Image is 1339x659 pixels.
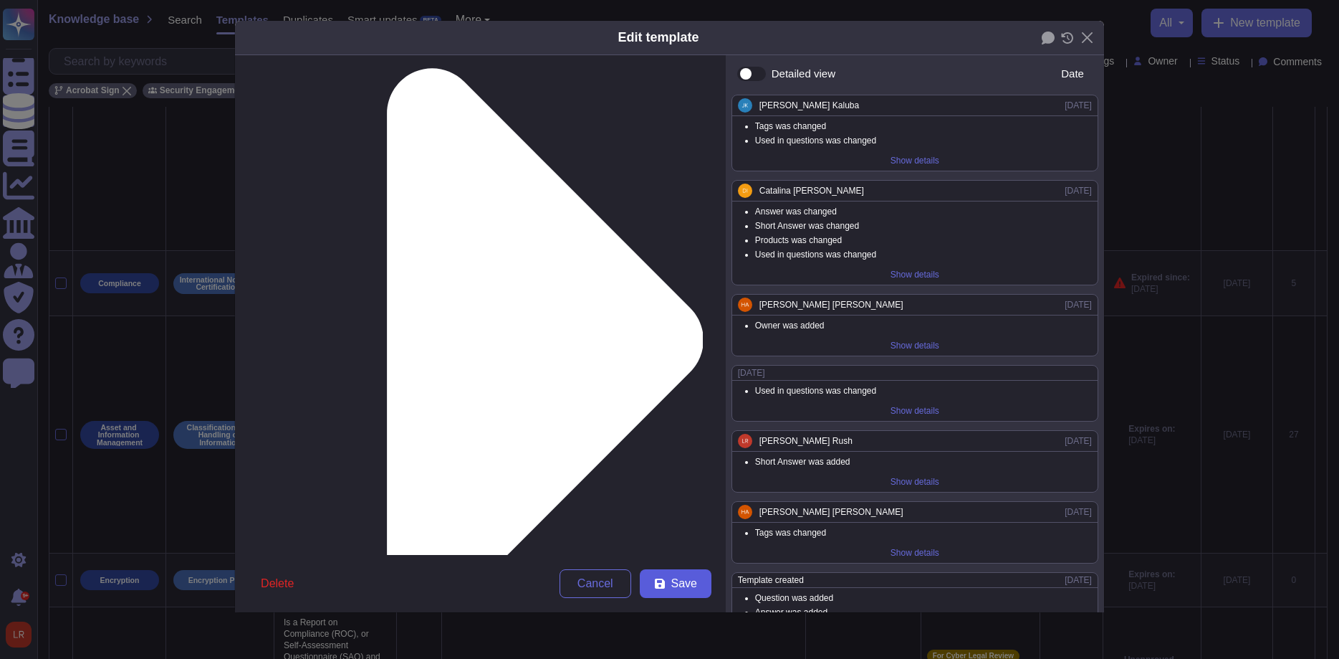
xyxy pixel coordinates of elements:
li: Used in questions was changed [755,250,1092,259]
span: Catalina [PERSON_NAME] [759,186,864,195]
span: [DATE] [738,369,765,377]
li: Owner was added [755,321,1092,330]
span: Delete [261,578,294,589]
span: [DATE] [1065,300,1092,309]
img: user [738,184,752,198]
span: [DATE] [1065,437,1092,445]
span: [DATE] [1065,508,1092,516]
div: Detailed view [772,68,835,79]
li: Answer was added [755,608,1092,617]
div: Date [1059,68,1084,79]
div: Show details [885,543,945,563]
li: Tags was changed [755,528,1092,537]
button: Cancel [560,569,631,598]
li: Used in questions was changed [755,136,1092,145]
span: [DATE] [1065,186,1092,195]
span: [PERSON_NAME] Rush [759,437,853,445]
div: Show details [885,401,945,421]
button: Delete [249,569,305,598]
div: Show details [885,472,945,492]
img: user [738,505,752,519]
div: Show details [885,336,945,356]
li: Question was added [755,594,1092,602]
li: Short Answer was changed [755,222,1092,230]
button: Close [1076,27,1098,49]
button: Save [640,569,711,598]
li: Products was changed [755,236,1092,245]
div: Edit template [618,28,699,47]
span: [PERSON_NAME] [PERSON_NAME] [759,300,903,309]
img: user [738,434,752,448]
span: Cancel [577,578,613,589]
li: Short Answer was added [755,457,1092,466]
span: [DATE] [1065,576,1092,584]
span: Save [671,578,697,589]
span: [PERSON_NAME] [PERSON_NAME] [759,508,903,516]
div: Show details [885,265,945,285]
img: user [738,298,752,312]
span: Template created [738,576,804,584]
span: [PERSON_NAME] Kaluba [759,101,859,110]
span: [DATE] [1065,101,1092,110]
li: Answer was changed [755,207,1092,216]
li: Used in questions was changed [755,387,1092,395]
div: Show details [885,151,945,171]
li: Tags was changed [755,122,1092,131]
img: user [738,98,752,113]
